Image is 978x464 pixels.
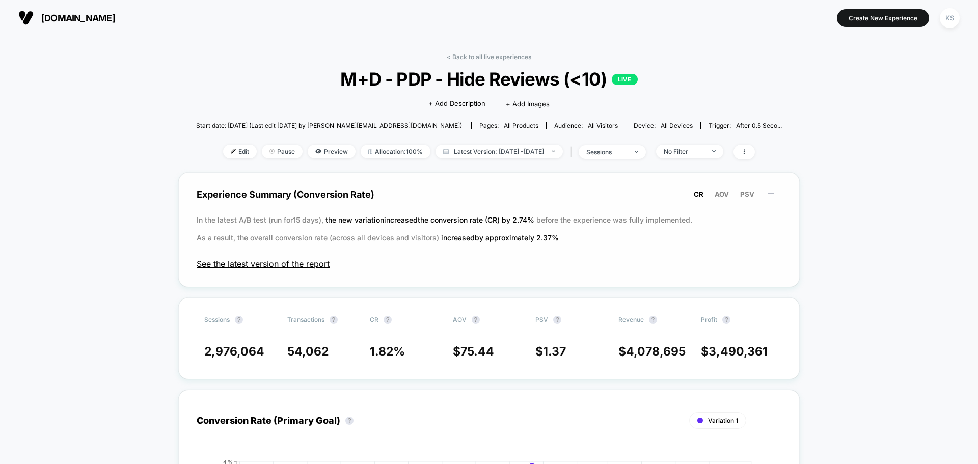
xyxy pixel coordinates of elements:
[626,122,700,129] span: Device:
[712,189,732,199] button: AOV
[554,122,618,129] div: Audience:
[436,145,563,158] span: Latest Version: [DATE] - [DATE]
[15,10,118,26] button: [DOMAIN_NAME]
[361,145,430,158] span: Allocation: 100%
[453,316,467,323] span: AOV
[568,145,579,159] span: |
[226,68,753,90] span: M+D - PDP - Hide Reviews (<10)
[443,149,449,154] img: calendar
[269,149,275,154] img: end
[661,122,693,129] span: all devices
[664,148,704,155] div: No Filter
[535,344,566,359] span: $
[506,100,550,108] span: + Add Images
[736,122,782,129] span: After 0.5 Seco...
[368,149,372,154] img: rebalance
[370,344,405,359] span: 1.82 %
[715,190,729,198] span: AOV
[41,13,115,23] span: [DOMAIN_NAME]
[197,183,781,206] span: Experience Summary (Conversion Rate)
[626,344,686,359] span: 4,078,695
[287,344,329,359] span: 54,062
[479,122,538,129] div: Pages:
[231,149,236,154] img: edit
[330,316,338,324] button: ?
[262,145,303,158] span: Pause
[709,344,768,359] span: 3,490,361
[837,9,929,27] button: Create New Experience
[196,122,462,129] span: Start date: [DATE] (Last edit [DATE] by [PERSON_NAME][EMAIL_ADDRESS][DOMAIN_NAME])
[709,122,782,129] div: Trigger:
[535,316,548,323] span: PSV
[701,316,717,323] span: Profit
[441,233,559,242] span: increased by approximately 2.37 %
[428,99,485,109] span: + Add Description
[504,122,538,129] span: all products
[287,316,324,323] span: Transactions
[543,344,566,359] span: 1.37
[712,150,716,152] img: end
[694,190,703,198] span: CR
[472,316,480,324] button: ?
[649,316,657,324] button: ?
[370,316,378,323] span: CR
[618,344,686,359] span: $
[737,189,757,199] button: PSV
[940,8,960,28] div: KS
[204,316,230,323] span: Sessions
[708,417,738,424] span: Variation 1
[701,344,768,359] span: $
[235,316,243,324] button: ?
[447,53,531,61] a: < Back to all live experiences
[197,211,781,247] p: In the latest A/B test (run for 15 days), before the experience was fully implemented. As a resul...
[18,10,34,25] img: Visually logo
[325,215,536,224] span: the new variation increased the conversion rate (CR) by 2.74 %
[635,151,638,153] img: end
[722,316,730,324] button: ?
[384,316,392,324] button: ?
[553,316,561,324] button: ?
[618,316,644,323] span: Revenue
[460,344,494,359] span: 75.44
[223,145,257,158] span: Edit
[612,74,637,85] p: LIVE
[937,8,963,29] button: KS
[204,344,264,359] span: 2,976,064
[308,145,356,158] span: Preview
[586,148,627,156] div: sessions
[588,122,618,129] span: All Visitors
[197,259,781,269] span: See the latest version of the report
[345,417,354,425] button: ?
[740,190,754,198] span: PSV
[552,150,555,152] img: end
[691,189,707,199] button: CR
[453,344,494,359] span: $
